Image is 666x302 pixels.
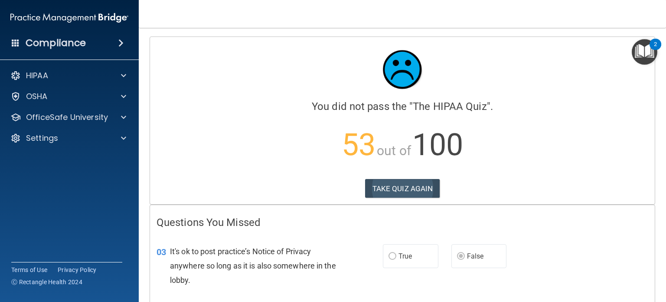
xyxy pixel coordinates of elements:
[26,37,86,49] h4: Compliance
[388,253,396,260] input: True
[157,217,648,228] h4: Questions You Missed
[170,247,336,285] span: It's ok to post practice’s Notice of Privacy anywhere so long as it is also somewhere in the lobby.
[632,39,657,65] button: Open Resource Center, 2 new notifications
[26,70,48,81] p: HIPAA
[377,143,411,158] span: out of
[26,133,58,143] p: Settings
[10,112,126,123] a: OfficeSafe University
[623,242,656,275] iframe: Drift Widget Chat Controller
[457,253,465,260] input: False
[26,112,108,123] p: OfficeSafe University
[26,91,48,102] p: OSHA
[10,9,128,27] img: PMB logo
[11,278,82,286] span: Ⓒ Rectangle Health 2024
[376,43,428,96] img: sad_face.ecc698e2.jpg
[10,133,126,143] a: Settings
[413,100,486,113] span: The HIPAA Quiz
[342,127,375,163] span: 53
[11,265,47,274] a: Terms of Use
[654,44,657,56] div: 2
[10,91,126,102] a: OSHA
[157,101,648,112] h4: You did not pass the " ".
[58,265,97,274] a: Privacy Policy
[157,247,166,257] span: 03
[398,252,412,260] span: True
[365,179,440,198] button: TAKE QUIZ AGAIN
[412,127,463,163] span: 100
[467,252,484,260] span: False
[10,70,126,81] a: HIPAA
